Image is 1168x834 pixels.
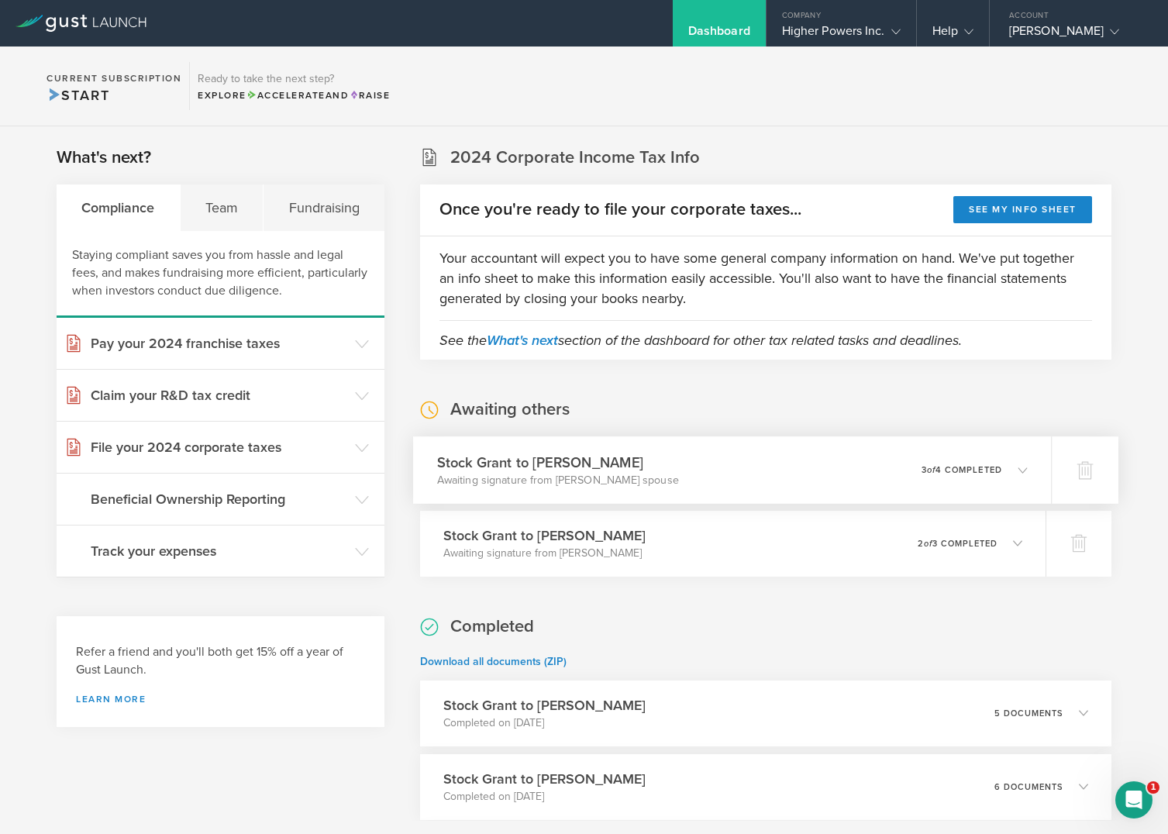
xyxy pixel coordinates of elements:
[443,546,646,561] p: Awaiting signature from [PERSON_NAME]
[439,198,801,221] h2: Once you're ready to file your corporate taxes...
[450,398,570,421] h2: Awaiting others
[918,539,997,548] p: 2 3 completed
[47,87,109,104] span: Start
[57,146,151,169] h2: What's next?
[443,769,646,789] h3: Stock Grant to [PERSON_NAME]
[994,783,1063,791] p: 6 documents
[1115,781,1152,818] iframe: Intercom live chat
[1009,23,1141,47] div: [PERSON_NAME]
[181,184,264,231] div: Team
[439,248,1092,308] p: Your accountant will expect you to have some general company information on hand. We've put toget...
[349,90,390,101] span: Raise
[91,541,347,561] h3: Track your expenses
[443,789,646,805] p: Completed on [DATE]
[76,694,365,704] a: Learn more
[439,332,962,349] em: See the section of the dashboard for other tax related tasks and deadlines.
[246,90,350,101] span: and
[246,90,326,101] span: Accelerate
[953,196,1092,223] button: See my info sheet
[76,643,365,679] h3: Refer a friend and you'll both get 15% off a year of Gust Launch.
[91,333,347,353] h3: Pay your 2024 franchise taxes
[264,184,384,231] div: Fundraising
[57,231,384,318] div: Staying compliant saves you from hassle and legal fees, and makes fundraising more efficient, par...
[47,74,181,83] h2: Current Subscription
[932,23,973,47] div: Help
[450,615,534,638] h2: Completed
[927,464,935,474] em: of
[782,23,901,47] div: Higher Powers Inc.
[443,695,646,715] h3: Stock Grant to [PERSON_NAME]
[91,385,347,405] h3: Claim your R&D tax credit
[443,526,646,546] h3: Stock Grant to [PERSON_NAME]
[443,715,646,731] p: Completed on [DATE]
[198,88,390,102] div: Explore
[450,146,700,169] h2: 2024 Corporate Income Tax Info
[57,184,181,231] div: Compliance
[924,539,932,549] em: of
[487,332,558,349] a: What's next
[688,23,750,47] div: Dashboard
[420,655,567,668] a: Download all documents (ZIP)
[189,62,398,110] div: Ready to take the next step?ExploreAccelerateandRaise
[198,74,390,84] h3: Ready to take the next step?
[437,472,679,488] p: Awaiting signature from [PERSON_NAME] spouse
[922,465,1002,474] p: 3 4 completed
[91,489,347,509] h3: Beneficial Ownership Reporting
[91,437,347,457] h3: File your 2024 corporate taxes
[994,709,1063,718] p: 5 documents
[437,452,679,473] h3: Stock Grant to [PERSON_NAME]
[1147,781,1159,794] span: 1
